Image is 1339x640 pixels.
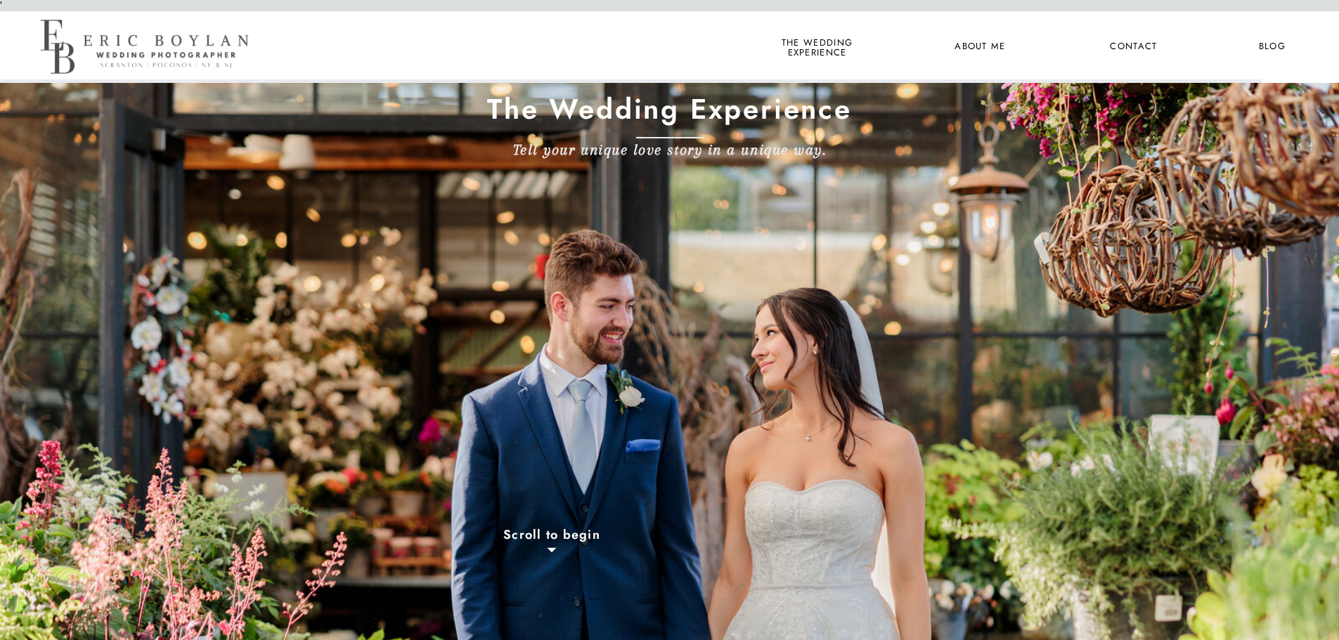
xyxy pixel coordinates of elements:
[513,141,827,158] b: Tell your unique love story in a unique way.
[1246,38,1298,56] a: Blog
[946,38,1014,56] a: About Me
[420,92,920,133] h1: The Wedding Experience
[445,528,659,547] a: Scroll to begin
[779,38,855,56] a: the wedding experience
[1108,38,1160,56] a: Contact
